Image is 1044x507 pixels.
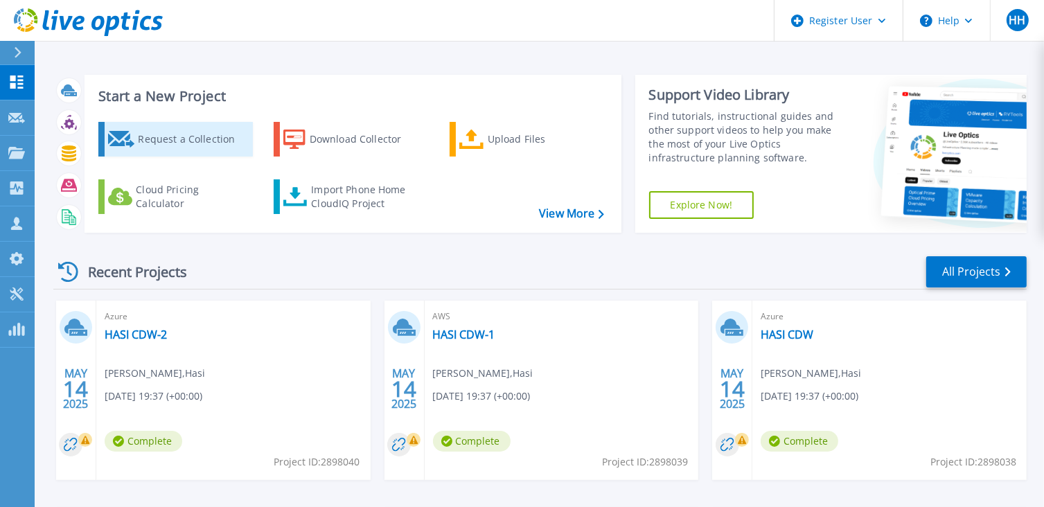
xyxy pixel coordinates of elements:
[720,383,745,395] span: 14
[62,364,89,414] div: MAY 2025
[136,183,247,211] div: Cloud Pricing Calculator
[433,309,691,324] span: AWS
[649,86,846,104] div: Support Video Library
[488,125,599,153] div: Upload Files
[98,89,603,104] h3: Start a New Project
[98,122,253,157] a: Request a Collection
[761,328,813,341] a: HASI CDW
[602,454,688,470] span: Project ID: 2898039
[649,191,754,219] a: Explore Now!
[450,122,604,157] a: Upload Files
[433,366,533,381] span: [PERSON_NAME] , Hasi
[926,256,1027,287] a: All Projects
[105,366,205,381] span: [PERSON_NAME] , Hasi
[433,431,511,452] span: Complete
[649,109,846,165] div: Find tutorials, instructional guides and other support videos to help you make the most of your L...
[761,309,1018,324] span: Azure
[719,364,745,414] div: MAY 2025
[761,366,861,381] span: [PERSON_NAME] , Hasi
[53,255,206,289] div: Recent Projects
[274,454,360,470] span: Project ID: 2898040
[433,328,495,341] a: HASI CDW-1
[138,125,249,153] div: Request a Collection
[105,389,202,404] span: [DATE] 19:37 (+00:00)
[1009,15,1025,26] span: HH
[930,454,1016,470] span: Project ID: 2898038
[761,431,838,452] span: Complete
[433,389,531,404] span: [DATE] 19:37 (+00:00)
[310,125,421,153] div: Download Collector
[63,383,88,395] span: 14
[105,431,182,452] span: Complete
[391,364,417,414] div: MAY 2025
[105,328,167,341] a: HASI CDW-2
[761,389,858,404] span: [DATE] 19:37 (+00:00)
[311,183,419,211] div: Import Phone Home CloudIQ Project
[105,309,362,324] span: Azure
[274,122,428,157] a: Download Collector
[98,179,253,214] a: Cloud Pricing Calculator
[391,383,416,395] span: 14
[539,207,603,220] a: View More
